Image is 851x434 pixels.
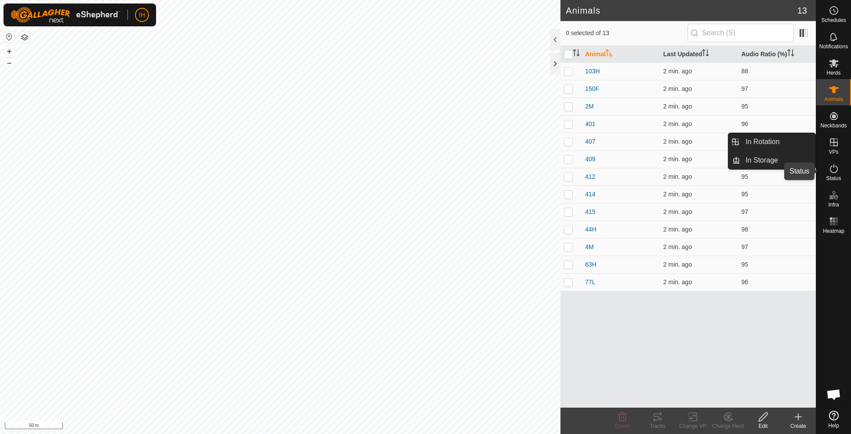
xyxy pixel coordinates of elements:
[821,18,846,23] span: Schedules
[582,46,660,63] th: Animal
[585,67,600,76] span: 103H
[585,260,596,269] span: 63H
[797,4,807,17] span: 13
[663,243,692,250] span: Sep 24, 2025, 8:21 AM
[663,173,692,180] span: Sep 24, 2025, 8:22 AM
[741,208,748,215] span: 97
[710,422,746,430] div: Change Herd
[781,422,816,430] div: Create
[585,84,599,94] span: 150F
[663,156,692,163] span: Sep 24, 2025, 8:21 AM
[4,46,15,57] button: +
[826,70,840,76] span: Herds
[741,68,748,75] span: 88
[139,11,145,20] span: IH
[746,155,778,166] span: In Storage
[687,24,794,42] input: Search (S)
[740,133,815,151] a: In Rotation
[787,51,794,58] p-sorticon: Activate to sort
[19,32,30,43] button: Map Layers
[820,123,847,128] span: Neckbands
[741,173,748,180] span: 95
[663,120,692,127] span: Sep 24, 2025, 8:21 AM
[615,423,630,429] span: Delete
[728,133,815,151] li: In Rotation
[4,58,15,68] button: –
[640,422,675,430] div: Tracks
[663,68,692,75] span: Sep 24, 2025, 8:21 AM
[741,278,748,286] span: 96
[746,137,779,147] span: In Rotation
[828,202,839,207] span: Infra
[738,46,816,63] th: Audio Ratio (%)
[573,51,580,58] p-sorticon: Activate to sort
[663,103,692,110] span: Sep 24, 2025, 8:21 AM
[606,51,613,58] p-sorticon: Activate to sort
[585,207,595,217] span: 415
[585,242,593,252] span: 4M
[741,261,748,268] span: 95
[728,152,815,169] li: In Storage
[289,423,315,430] a: Contact Us
[829,149,838,155] span: VPs
[660,46,738,63] th: Last Updated
[741,226,748,233] span: 98
[566,5,797,16] h2: Animals
[819,44,848,49] span: Notifications
[741,85,748,92] span: 97
[4,32,15,42] button: Reset Map
[663,191,692,198] span: Sep 24, 2025, 8:21 AM
[585,119,595,129] span: 401
[816,407,851,432] a: Help
[585,225,596,234] span: 44H
[585,278,595,287] span: 77L
[585,137,595,146] span: 407
[585,172,595,181] span: 412
[246,423,279,430] a: Privacy Policy
[585,155,595,164] span: 409
[675,422,710,430] div: Change VP
[663,278,692,286] span: Sep 24, 2025, 8:22 AM
[824,97,843,102] span: Animals
[741,191,748,198] span: 95
[663,261,692,268] span: Sep 24, 2025, 8:21 AM
[823,228,844,234] span: Heatmap
[663,85,692,92] span: Sep 24, 2025, 8:21 AM
[663,226,692,233] span: Sep 24, 2025, 8:21 AM
[741,103,748,110] span: 95
[828,423,839,428] span: Help
[566,29,687,38] span: 0 selected of 13
[663,208,692,215] span: Sep 24, 2025, 8:21 AM
[741,243,748,250] span: 97
[702,51,709,58] p-sorticon: Activate to sort
[585,190,595,199] span: 414
[821,381,847,408] div: Open chat
[826,176,841,181] span: Status
[746,422,781,430] div: Edit
[741,120,748,127] span: 96
[585,102,593,111] span: 2M
[740,152,815,169] a: In Storage
[663,138,692,145] span: Sep 24, 2025, 8:21 AM
[11,7,120,23] img: Gallagher Logo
